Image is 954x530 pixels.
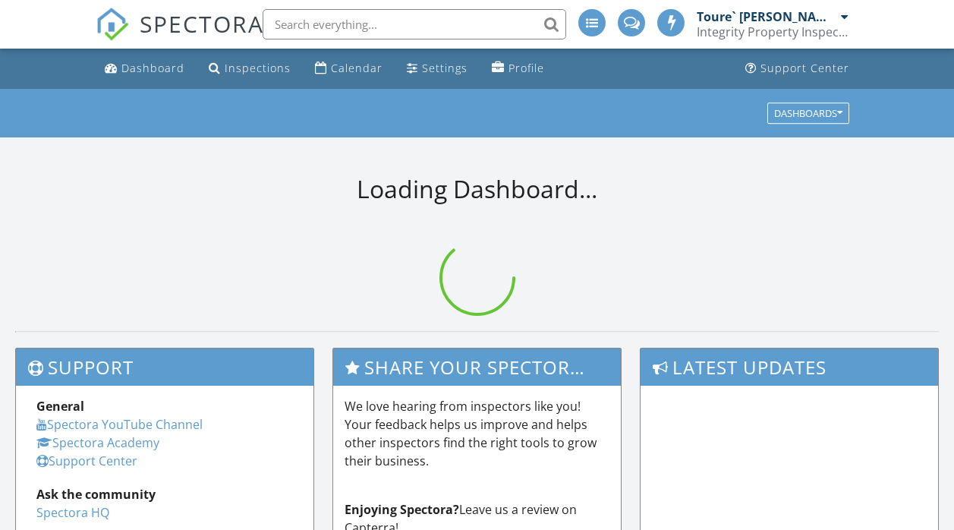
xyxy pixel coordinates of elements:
a: Settings [401,55,474,83]
div: Toure` [PERSON_NAME] [697,9,837,24]
a: Dashboard [99,55,190,83]
h3: Share Your Spectora Experience [333,349,622,386]
h3: Latest Updates [641,349,938,386]
div: Integrity Property Inspections LLC [697,24,849,39]
a: Spectora YouTube Channel [36,416,203,433]
h3: Support [16,349,313,386]
div: Inspections [225,61,291,75]
a: Spectora Academy [36,434,159,451]
a: Inspections [203,55,297,83]
a: Calendar [309,55,389,83]
div: Support Center [760,61,849,75]
p: We love hearing from inspectors like you! Your feedback helps us improve and helps other inspecto... [345,397,610,470]
a: Profile [486,55,550,83]
div: Ask the community [36,485,293,503]
img: The Best Home Inspection Software - Spectora [96,8,129,41]
a: Support Center [36,453,137,469]
strong: Enjoying Spectora? [345,501,459,518]
a: SPECTORA [96,21,264,52]
div: Dashboard [121,61,184,75]
a: Support Center [739,55,855,83]
a: Spectora HQ [36,504,109,521]
div: Settings [422,61,468,75]
strong: General [36,398,84,415]
div: Calendar [331,61,383,75]
div: Profile [508,61,544,75]
button: Dashboards [767,103,849,124]
span: SPECTORA [140,8,264,39]
input: Search everything... [263,9,566,39]
div: Dashboards [774,108,842,118]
